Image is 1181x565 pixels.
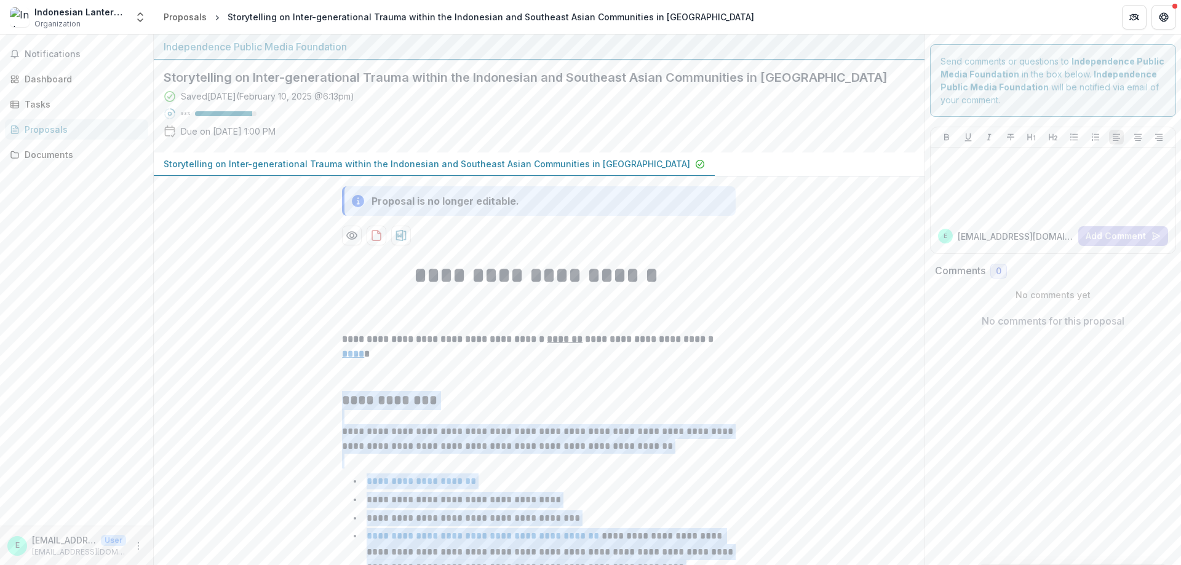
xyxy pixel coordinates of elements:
div: Dashboard [25,73,138,85]
p: [EMAIL_ADDRESS][DOMAIN_NAME] [32,547,126,558]
div: Proposal is no longer editable. [372,194,519,208]
button: Add Comment [1078,226,1168,246]
img: Indonesian Lantern Media [10,7,30,27]
div: Tasks [25,98,138,111]
button: Align Center [1131,130,1145,144]
button: download-proposal [391,226,411,245]
button: Get Help [1151,5,1176,30]
div: Independence Public Media Foundation [164,39,915,54]
a: Documents [5,144,148,165]
button: Underline [961,130,976,144]
div: Proposals [164,10,207,23]
a: Proposals [5,119,148,140]
a: Dashboard [5,69,148,89]
button: Bold [939,130,954,144]
p: [EMAIL_ADDRESS][DOMAIN_NAME] [958,230,1074,243]
span: 0 [996,266,1001,277]
div: editorial@indonesianlantern.com [15,542,20,550]
h2: Storytelling on Inter-generational Trauma within the Indonesian and Southeast Asian Communities i... [164,70,895,85]
button: download-proposal [367,226,386,245]
nav: breadcrumb [159,8,759,26]
div: Indonesian Lantern Media [34,6,127,18]
a: Tasks [5,94,148,114]
h2: Comments [935,265,985,277]
span: Notifications [25,49,143,60]
div: Proposals [25,123,138,136]
div: Send comments or questions to in the box below. will be notified via email of your comment. [930,44,1177,117]
button: Preview 946829b0-a9c7-4a82-9bcb-afd80a9dda55-0.pdf [342,226,362,245]
button: Ordered List [1088,130,1103,144]
p: 93 % [181,109,190,118]
div: Documents [25,148,138,161]
p: User [101,535,126,546]
p: Due on [DATE] 1:00 PM [181,125,276,138]
button: Bullet List [1067,130,1081,144]
button: Notifications [5,44,148,64]
button: Open entity switcher [132,5,149,30]
span: Organization [34,18,81,30]
div: editorial@indonesianlantern.com [944,233,947,239]
button: Heading 1 [1024,130,1039,144]
button: Strike [1003,130,1018,144]
button: Italicize [982,130,996,144]
p: Storytelling on Inter-generational Trauma within the Indonesian and Southeast Asian Communities i... [164,157,690,170]
p: No comments for this proposal [982,314,1124,328]
button: Align Right [1151,130,1166,144]
p: [EMAIL_ADDRESS][DOMAIN_NAME] [32,534,96,547]
button: Heading 2 [1046,130,1060,144]
p: No comments yet [935,288,1172,301]
button: More [131,539,146,553]
div: Saved [DATE] ( February 10, 2025 @ 6:13pm ) [181,90,354,103]
a: Proposals [159,8,212,26]
button: Align Left [1109,130,1124,144]
div: Storytelling on Inter-generational Trauma within the Indonesian and Southeast Asian Communities i... [228,10,754,23]
button: Partners [1122,5,1147,30]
